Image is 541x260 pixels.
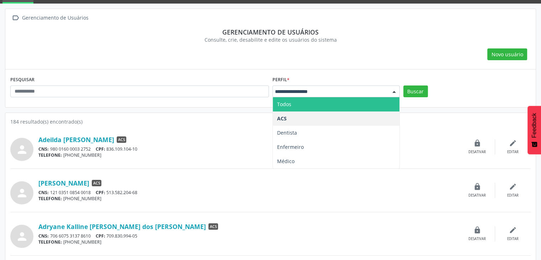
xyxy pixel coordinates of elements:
[38,152,460,158] div: [PHONE_NUMBER]
[208,223,218,230] span: ACS
[16,143,28,156] i: person
[21,13,90,23] div: Gerenciamento de Usuários
[468,150,486,155] div: Desativar
[509,226,517,234] i: edit
[38,233,49,239] span: CNS:
[16,187,28,199] i: person
[473,183,481,191] i: lock
[38,136,114,144] a: Adeilda [PERSON_NAME]
[277,101,291,108] span: Todos
[10,74,35,85] label: PESQUISAR
[468,236,486,241] div: Desativar
[277,158,295,165] span: Médico
[38,179,89,187] a: [PERSON_NAME]
[272,74,290,85] label: Perfil
[492,51,523,58] span: Novo usuário
[277,129,297,136] span: Dentista
[117,136,126,143] span: ACS
[38,239,460,245] div: [PHONE_NUMBER]
[38,239,62,245] span: TELEFONE:
[527,106,541,154] button: Feedback - Mostrar pesquisa
[507,193,519,198] div: Editar
[10,118,531,125] div: 184 resultado(s) encontrado(s)
[277,115,287,122] span: ACS
[38,152,62,158] span: TELEFONE:
[96,189,105,196] span: CPF:
[96,233,105,239] span: CPF:
[38,189,460,196] div: 121 0351 0854 0018 513.582.204-68
[507,150,519,155] div: Editar
[531,113,537,138] span: Feedback
[468,193,486,198] div: Desativar
[38,196,62,202] span: TELEFONE:
[96,146,105,152] span: CPF:
[38,223,206,230] a: Adryane Kalline [PERSON_NAME] dos [PERSON_NAME]
[403,85,428,98] button: Buscar
[38,146,49,152] span: CNS:
[10,13,21,23] i: 
[92,180,101,186] span: ACS
[473,139,481,147] i: lock
[15,36,526,43] div: Consulte, crie, desabilite e edite os usuários do sistema
[38,189,49,196] span: CNS:
[16,230,28,243] i: person
[487,48,527,61] button: Novo usuário
[509,183,517,191] i: edit
[473,226,481,234] i: lock
[507,236,519,241] div: Editar
[277,144,304,150] span: Enfermeiro
[38,146,460,152] div: 980 0160 0003 2752 836.109.104-10
[509,139,517,147] i: edit
[15,28,526,36] div: Gerenciamento de usuários
[38,233,460,239] div: 706 6075 3137 8610 709.830.994-05
[38,196,460,202] div: [PHONE_NUMBER]
[10,13,90,23] a:  Gerenciamento de Usuários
